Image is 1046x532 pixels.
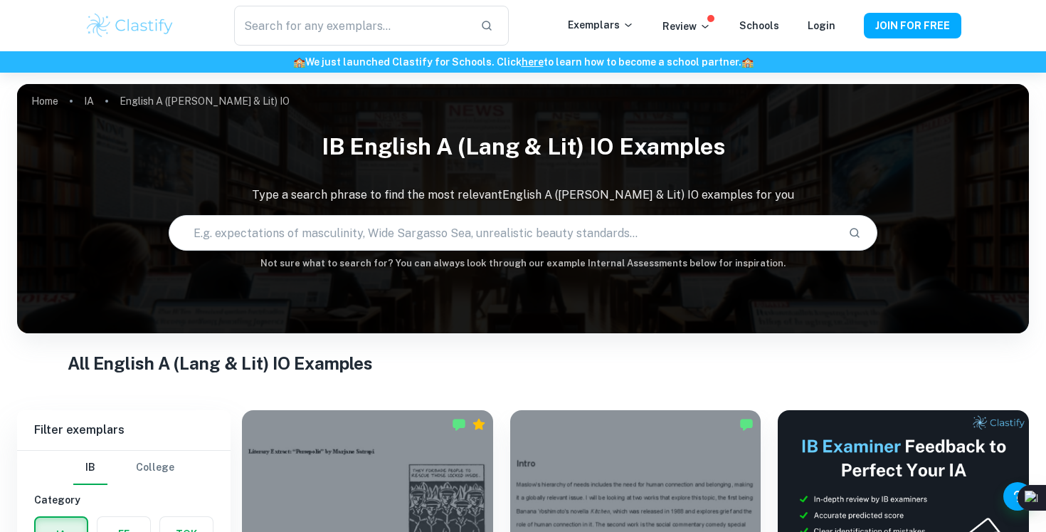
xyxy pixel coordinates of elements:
[1003,482,1032,511] button: Help and Feedback
[739,417,754,432] img: Marked
[293,56,305,68] span: 🏫
[73,451,174,485] div: Filter type choice
[17,124,1029,169] h1: IB English A (Lang & Lit) IO examples
[842,221,867,245] button: Search
[568,17,634,33] p: Exemplars
[808,20,835,31] a: Login
[85,11,175,40] img: Clastify logo
[17,187,1029,204] p: Type a search phrase to find the most relevant English A ([PERSON_NAME] & Lit) IO examples for you
[662,19,711,34] p: Review
[120,93,290,109] p: English A ([PERSON_NAME] & Lit) IO
[741,56,754,68] span: 🏫
[84,91,94,111] a: IA
[34,492,213,508] h6: Category
[864,13,961,38] button: JOIN FOR FREE
[522,56,544,68] a: here
[68,350,978,376] h1: All English A (Lang & Lit) IO Examples
[3,54,1043,70] h6: We just launched Clastify for Schools. Click to learn how to become a school partner.
[31,91,58,111] a: Home
[169,213,836,253] input: E.g. expectations of masculinity, Wide Sargasso Sea, unrealistic beauty standards...
[136,451,174,485] button: College
[73,451,107,485] button: IB
[739,20,779,31] a: Schools
[234,6,469,46] input: Search for any exemplars...
[17,256,1029,271] h6: Not sure what to search for? You can always look through our example Internal Assessments below f...
[452,417,466,432] img: Marked
[472,417,486,432] div: Premium
[17,410,231,450] h6: Filter exemplars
